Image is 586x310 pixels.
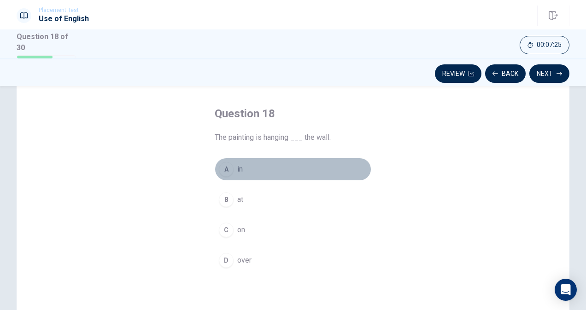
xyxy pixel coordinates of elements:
[529,64,569,83] button: Next
[215,218,371,241] button: Con
[237,194,243,205] span: at
[435,64,481,83] button: Review
[215,249,371,272] button: Dover
[219,253,234,268] div: D
[39,7,89,13] span: Placement Test
[219,192,234,207] div: B
[17,31,76,53] h1: Question 18 of 30
[219,162,234,177] div: A
[215,188,371,211] button: Bat
[215,132,371,143] span: The painting is hanging ___ the wall.
[555,279,577,301] div: Open Intercom Messenger
[39,13,89,24] h1: Use of English
[219,223,234,237] div: C
[237,224,245,235] span: on
[237,164,243,175] span: in
[537,41,562,49] span: 00:07:25
[215,106,371,121] h4: Question 18
[215,158,371,181] button: Ain
[485,64,526,83] button: Back
[237,255,252,266] span: over
[520,36,569,54] button: 00:07:25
